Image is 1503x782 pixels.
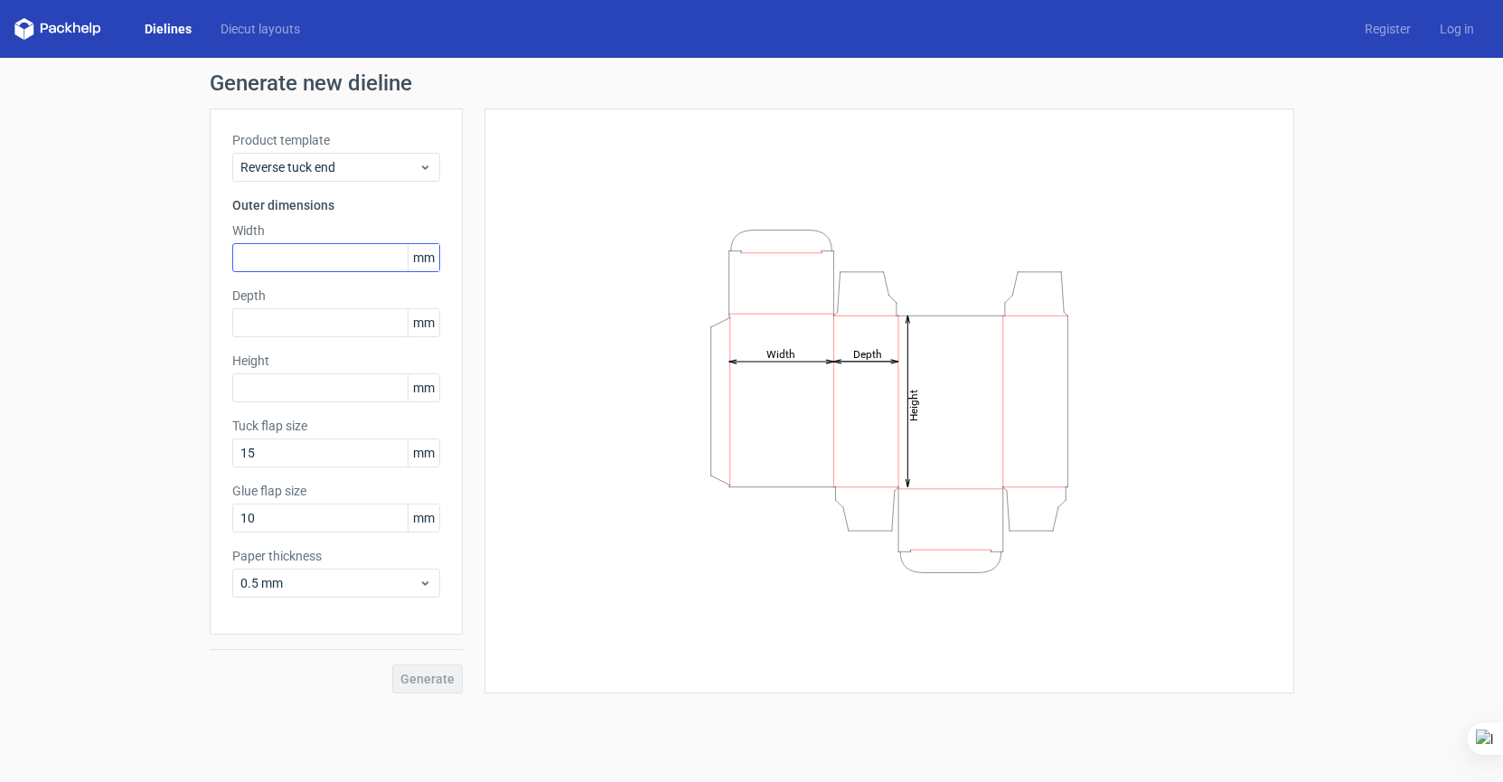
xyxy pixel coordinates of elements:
span: Reverse tuck end [240,158,418,176]
a: Register [1350,20,1425,38]
a: Diecut layouts [206,20,315,38]
tspan: Depth [852,347,881,360]
label: Tuck flap size [232,417,440,435]
span: mm [408,309,439,336]
tspan: Width [766,347,794,360]
label: Product template [232,131,440,149]
label: Glue flap size [232,482,440,500]
span: mm [408,504,439,532]
span: mm [408,244,439,271]
span: mm [408,439,439,466]
label: Height [232,352,440,370]
label: Width [232,221,440,240]
label: Depth [232,287,440,305]
a: Log in [1425,20,1489,38]
a: Dielines [130,20,206,38]
h1: Generate new dieline [210,72,1294,94]
span: 0.5 mm [240,574,418,592]
span: mm [408,374,439,401]
h3: Outer dimensions [232,196,440,214]
label: Paper thickness [232,547,440,565]
tspan: Height [906,389,919,420]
